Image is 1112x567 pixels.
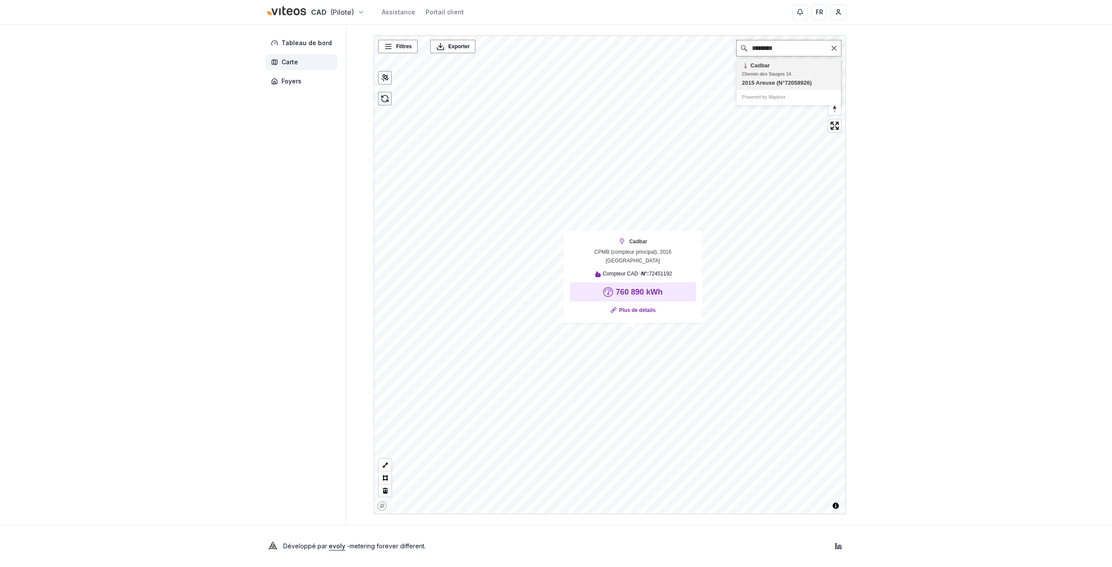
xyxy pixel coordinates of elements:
[396,42,412,51] span: Filtres
[311,7,327,17] span: CAD
[266,73,341,89] a: Foyers
[448,42,470,51] span: Exporter
[374,36,847,515] canvas: Map
[828,103,841,115] span: Reset bearing to north
[742,70,836,79] div: Chemin des Sauges 14
[811,4,827,20] button: FR
[377,501,387,511] a: Mapbox homepage
[742,94,785,99] a: Powered by Mapbox
[619,306,655,315] a: Plus de détails
[266,35,341,51] a: Tableau de bord
[266,54,341,70] a: Carte
[266,3,364,22] button: CAD(Pilote)
[283,540,426,552] p: Développé par - metering forever different .
[570,237,696,265] div: CPMB (compteur principal), 2016 [GEOGRAPHIC_DATA]
[379,459,391,471] button: LineString tool (l)
[641,271,649,277] strong: N°:
[831,501,841,511] button: Toggle attribution
[266,1,308,22] img: Viteos - CAD Logo
[737,40,841,56] input: Chercher
[266,539,280,553] img: Evoly Logo
[816,8,823,17] span: FR
[831,43,837,52] button: Clear
[281,39,332,47] span: Tableau de bord
[281,58,298,66] span: Carte
[742,79,836,87] div: 2015 Areuse (N°72058926)
[379,471,391,484] button: Polygon tool (p)
[828,119,841,132] button: Enter fullscreen
[742,61,836,70] div: 🌡️ Cadbar
[603,269,672,278] span: Compteur CAD - 72451192
[329,542,345,550] a: evoly
[426,8,464,17] a: Portail client
[379,484,391,497] button: Delete
[382,8,415,17] a: Assistance
[281,77,301,86] span: Foyers
[629,237,647,246] strong: Cadbar
[616,288,662,296] strong: 760 890 kWh
[828,103,841,115] button: Reset bearing to north
[330,7,354,17] span: (Pilote)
